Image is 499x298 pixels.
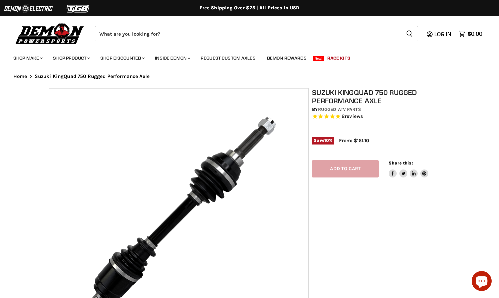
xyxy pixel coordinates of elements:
[318,107,361,112] a: Rugged ATV Parts
[312,88,454,105] h1: Suzuki KingQuad 750 Rugged Performance Axle
[95,26,418,41] form: Product
[13,22,86,45] img: Demon Powersports
[8,49,481,65] ul: Main menu
[3,2,53,15] img: Demon Electric Logo 2
[345,114,363,120] span: reviews
[312,113,454,120] span: Rated 5.0 out of 5 stars 2 reviews
[313,56,324,61] span: New!
[468,31,482,37] span: $0.00
[196,51,261,65] a: Request Custom Axles
[312,137,334,144] span: Save %
[389,160,428,178] aside: Share this:
[339,138,369,144] span: From: $161.10
[150,51,194,65] a: Inside Demon
[95,26,401,41] input: Search
[434,31,451,37] span: Log in
[431,31,455,37] a: Log in
[455,29,486,39] a: $0.00
[8,51,47,65] a: Shop Make
[262,51,312,65] a: Demon Rewards
[95,51,149,65] a: Shop Discounted
[53,2,103,15] img: TGB Logo 2
[342,114,363,120] span: 2 reviews
[401,26,418,41] button: Search
[312,106,454,113] div: by
[48,51,94,65] a: Shop Product
[322,51,355,65] a: Race Kits
[35,74,150,79] span: Suzuki KingQuad 750 Rugged Performance Axle
[470,271,494,293] inbox-online-store-chat: Shopify online store chat
[389,160,413,165] span: Share this:
[324,138,329,143] span: 10
[13,74,27,79] a: Home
